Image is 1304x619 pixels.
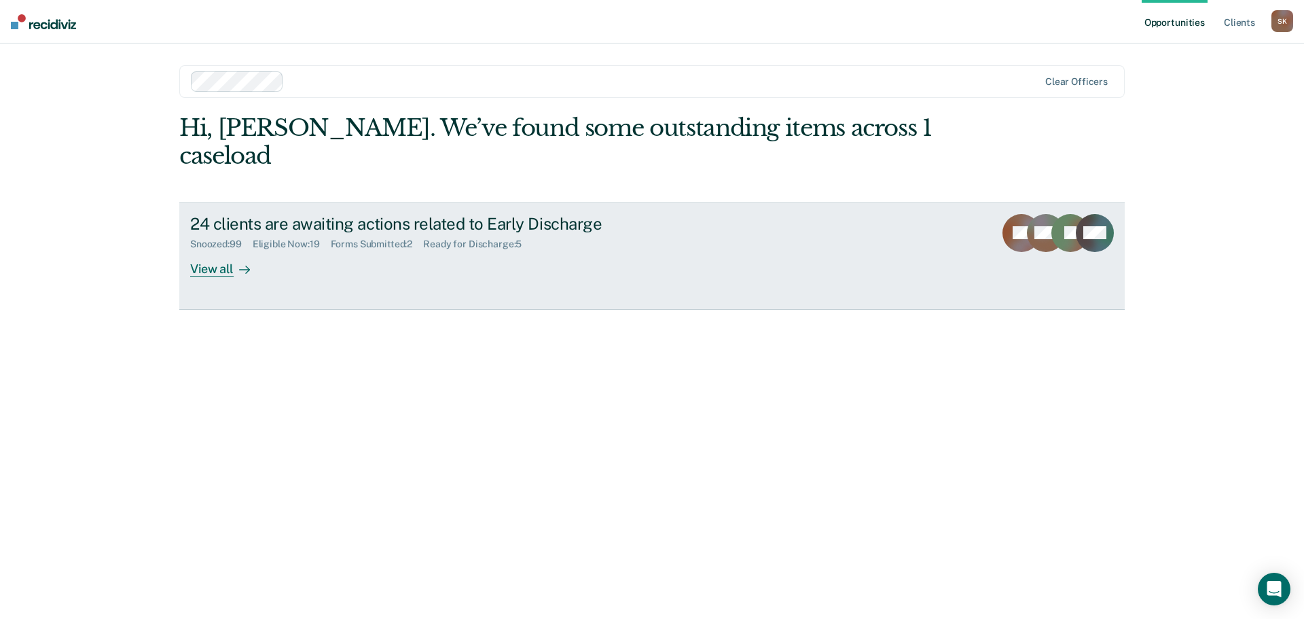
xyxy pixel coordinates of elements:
[1271,10,1293,32] div: S K
[179,202,1125,310] a: 24 clients are awaiting actions related to Early DischargeSnoozed:99Eligible Now:19Forms Submitte...
[423,238,532,250] div: Ready for Discharge : 5
[190,250,266,277] div: View all
[1045,76,1108,88] div: Clear officers
[190,238,253,250] div: Snoozed : 99
[11,14,76,29] img: Recidiviz
[1258,573,1290,605] div: Open Intercom Messenger
[331,238,424,250] div: Forms Submitted : 2
[1271,10,1293,32] button: SK
[179,114,936,170] div: Hi, [PERSON_NAME]. We’ve found some outstanding items across 1 caseload
[190,214,667,234] div: 24 clients are awaiting actions related to Early Discharge
[253,238,331,250] div: Eligible Now : 19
